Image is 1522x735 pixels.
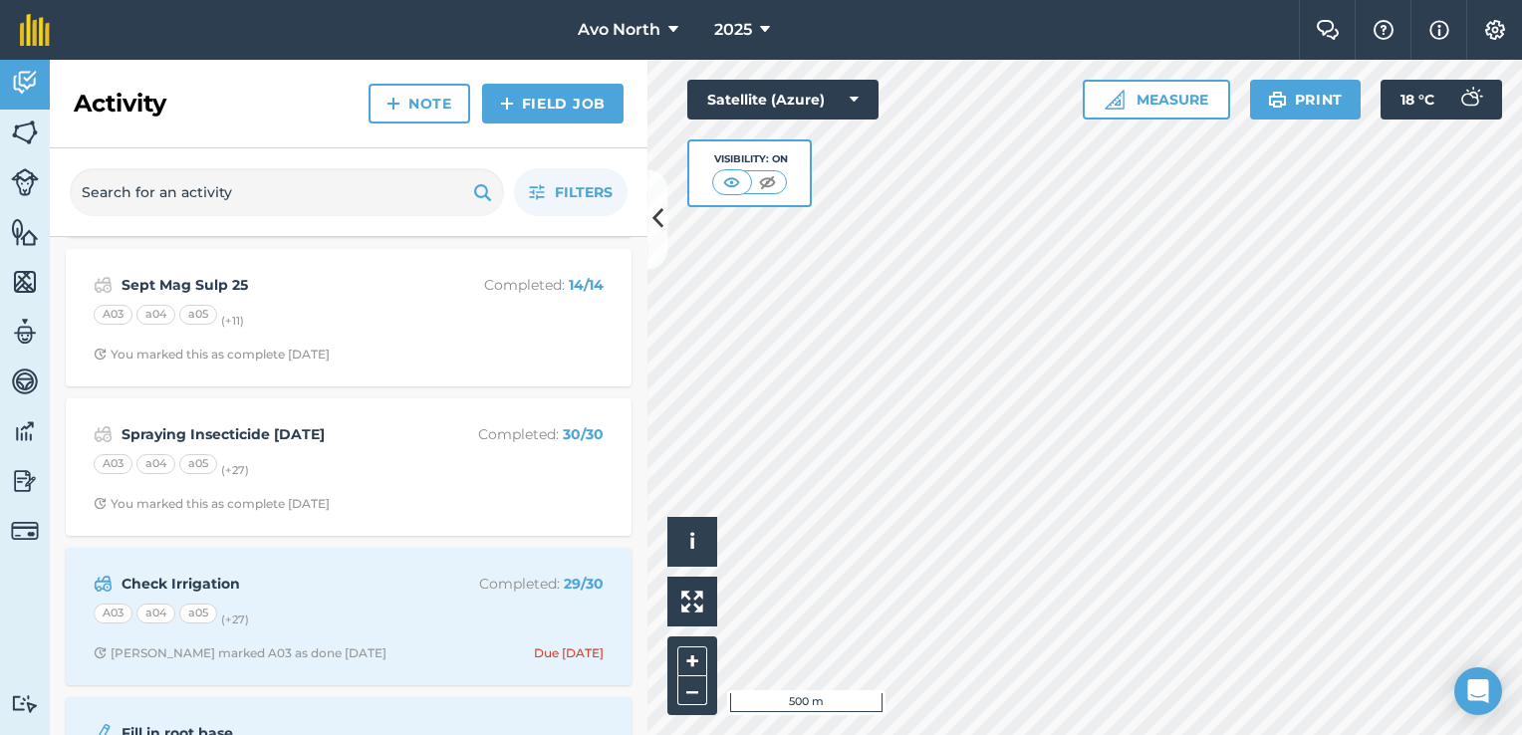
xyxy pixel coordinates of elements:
[677,646,707,676] button: +
[714,18,752,42] span: 2025
[445,573,604,595] p: Completed :
[74,88,166,120] h2: Activity
[555,181,613,203] span: Filters
[20,14,50,46] img: fieldmargin Logo
[94,273,113,297] img: svg+xml;base64,PD94bWwgdmVyc2lvbj0iMS4wIiBlbmNvZGluZz0idXRmLTgiPz4KPCEtLSBHZW5lcmF0b3I6IEFkb2JlIE...
[514,168,628,216] button: Filters
[1105,90,1125,110] img: Ruler icon
[94,305,132,325] div: A03
[11,267,39,297] img: svg+xml;base64,PHN2ZyB4bWxucz0iaHR0cDovL3d3dy53My5vcmcvMjAwMC9zdmciIHdpZHRoPSI1NiIgaGVpZ2h0PSI2MC...
[94,496,330,512] div: You marked this as complete [DATE]
[369,84,470,123] a: Note
[1372,20,1395,40] img: A question mark icon
[1400,80,1434,120] span: 18 ° C
[179,454,217,474] div: a05
[11,367,39,396] img: svg+xml;base64,PD94bWwgdmVyc2lvbj0iMS4wIiBlbmNvZGluZz0idXRmLTgiPz4KPCEtLSBHZW5lcmF0b3I6IEFkb2JlIE...
[719,172,744,192] img: svg+xml;base64,PHN2ZyB4bWxucz0iaHR0cDovL3d3dy53My5vcmcvMjAwMC9zdmciIHdpZHRoPSI1MCIgaGVpZ2h0PSI0MC...
[78,261,620,374] a: Sept Mag Sulp 25Completed: 14/14A03a04a05(+11)Clock with arrow pointing clockwiseYou marked this ...
[78,560,620,673] a: Check IrrigationCompleted: 29/30A03a04a05(+27)Clock with arrow pointing clockwise[PERSON_NAME] ma...
[221,463,249,477] small: (+ 27 )
[445,423,604,445] p: Completed :
[482,84,624,123] a: Field Job
[11,416,39,446] img: svg+xml;base64,PD94bWwgdmVyc2lvbj0iMS4wIiBlbmNvZGluZz0idXRmLTgiPz4KPCEtLSBHZW5lcmF0b3I6IEFkb2JlIE...
[70,168,504,216] input: Search for an activity
[11,317,39,347] img: svg+xml;base64,PD94bWwgdmVyc2lvbj0iMS4wIiBlbmNvZGluZz0idXRmLTgiPz4KPCEtLSBHZW5lcmF0b3I6IEFkb2JlIE...
[94,604,132,623] div: A03
[179,604,217,623] div: a05
[94,348,107,361] img: Clock with arrow pointing clockwise
[136,454,175,474] div: a04
[1268,88,1287,112] img: svg+xml;base64,PHN2ZyB4bWxucz0iaHR0cDovL3d3dy53My5vcmcvMjAwMC9zdmciIHdpZHRoPSIxOSIgaGVpZ2h0PSIyNC...
[1483,20,1507,40] img: A cog icon
[1250,80,1362,120] button: Print
[94,572,113,596] img: svg+xml;base64,PD94bWwgdmVyc2lvbj0iMS4wIiBlbmNvZGluZz0idXRmLTgiPz4KPCEtLSBHZW5lcmF0b3I6IEFkb2JlIE...
[11,517,39,545] img: svg+xml;base64,PD94bWwgdmVyc2lvbj0iMS4wIiBlbmNvZGluZz0idXRmLTgiPz4KPCEtLSBHZW5lcmF0b3I6IEFkb2JlIE...
[1429,18,1449,42] img: svg+xml;base64,PHN2ZyB4bWxucz0iaHR0cDovL3d3dy53My5vcmcvMjAwMC9zdmciIHdpZHRoPSIxNyIgaGVpZ2h0PSIxNy...
[94,422,113,446] img: svg+xml;base64,PD94bWwgdmVyc2lvbj0iMS4wIiBlbmNvZGluZz0idXRmLTgiPz4KPCEtLSBHZW5lcmF0b3I6IEFkb2JlIE...
[94,645,386,661] div: [PERSON_NAME] marked A03 as done [DATE]
[1450,80,1490,120] img: svg+xml;base64,PD94bWwgdmVyc2lvbj0iMS4wIiBlbmNvZGluZz0idXRmLTgiPz4KPCEtLSBHZW5lcmF0b3I6IEFkb2JlIE...
[221,314,244,328] small: (+ 11 )
[122,573,437,595] strong: Check Irrigation
[136,604,175,623] div: a04
[473,180,492,204] img: svg+xml;base64,PHN2ZyB4bWxucz0iaHR0cDovL3d3dy53My5vcmcvMjAwMC9zdmciIHdpZHRoPSIxOSIgaGVpZ2h0PSIyNC...
[386,92,400,116] img: svg+xml;base64,PHN2ZyB4bWxucz0iaHR0cDovL3d3dy53My5vcmcvMjAwMC9zdmciIHdpZHRoPSIxNCIgaGVpZ2h0PSIyNC...
[94,454,132,474] div: A03
[712,151,788,167] div: Visibility: On
[11,168,39,196] img: svg+xml;base64,PD94bWwgdmVyc2lvbj0iMS4wIiBlbmNvZGluZz0idXRmLTgiPz4KPCEtLSBHZW5lcmF0b3I6IEFkb2JlIE...
[578,18,660,42] span: Avo North
[677,676,707,705] button: –
[11,466,39,496] img: svg+xml;base64,PD94bWwgdmVyc2lvbj0iMS4wIiBlbmNvZGluZz0idXRmLTgiPz4KPCEtLSBHZW5lcmF0b3I6IEFkb2JlIE...
[755,172,780,192] img: svg+xml;base64,PHN2ZyB4bWxucz0iaHR0cDovL3d3dy53My5vcmcvMjAwMC9zdmciIHdpZHRoPSI1MCIgaGVpZ2h0PSI0MC...
[569,276,604,294] strong: 14 / 14
[534,645,604,661] div: Due [DATE]
[681,591,703,612] img: Four arrows, one pointing top left, one top right, one bottom right and the last bottom left
[445,274,604,296] p: Completed :
[1381,80,1502,120] button: 18 °C
[179,305,217,325] div: a05
[78,410,620,524] a: Spraying Insecticide [DATE]Completed: 30/30A03a04a05(+27)Clock with arrow pointing clockwiseYou m...
[122,423,437,445] strong: Spraying Insecticide [DATE]
[1316,20,1340,40] img: Two speech bubbles overlapping with the left bubble in the forefront
[11,118,39,147] img: svg+xml;base64,PHN2ZyB4bWxucz0iaHR0cDovL3d3dy53My5vcmcvMjAwMC9zdmciIHdpZHRoPSI1NiIgaGVpZ2h0PSI2MC...
[11,694,39,713] img: svg+xml;base64,PD94bWwgdmVyc2lvbj0iMS4wIiBlbmNvZGluZz0idXRmLTgiPz4KPCEtLSBHZW5lcmF0b3I6IEFkb2JlIE...
[11,68,39,98] img: svg+xml;base64,PD94bWwgdmVyc2lvbj0iMS4wIiBlbmNvZGluZz0idXRmLTgiPz4KPCEtLSBHZW5lcmF0b3I6IEFkb2JlIE...
[1083,80,1230,120] button: Measure
[689,529,695,554] span: i
[221,612,249,626] small: (+ 27 )
[11,217,39,247] img: svg+xml;base64,PHN2ZyB4bWxucz0iaHR0cDovL3d3dy53My5vcmcvMjAwMC9zdmciIHdpZHRoPSI1NiIgaGVpZ2h0PSI2MC...
[687,80,879,120] button: Satellite (Azure)
[500,92,514,116] img: svg+xml;base64,PHN2ZyB4bWxucz0iaHR0cDovL3d3dy53My5vcmcvMjAwMC9zdmciIHdpZHRoPSIxNCIgaGVpZ2h0PSIyNC...
[136,305,175,325] div: a04
[94,646,107,659] img: Clock with arrow pointing clockwise
[122,274,437,296] strong: Sept Mag Sulp 25
[1454,667,1502,715] div: Open Intercom Messenger
[563,425,604,443] strong: 30 / 30
[564,575,604,593] strong: 29 / 30
[667,517,717,567] button: i
[94,347,330,363] div: You marked this as complete [DATE]
[94,497,107,510] img: Clock with arrow pointing clockwise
